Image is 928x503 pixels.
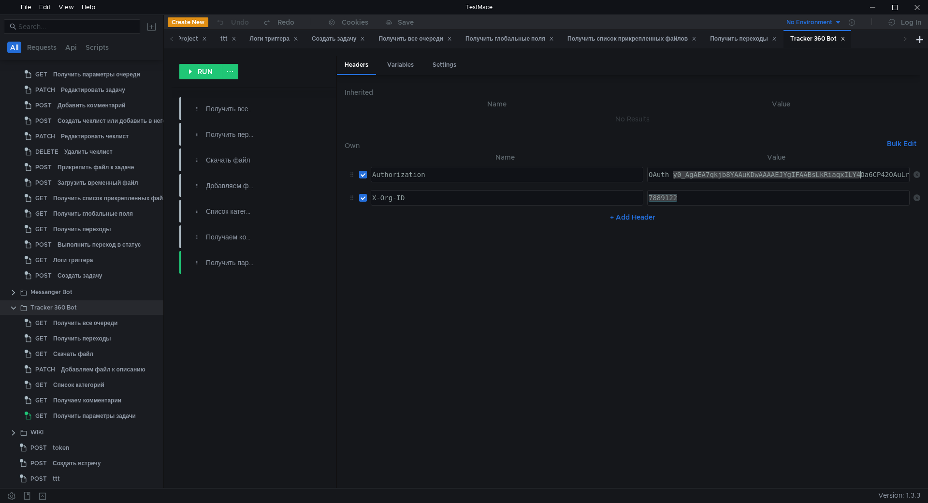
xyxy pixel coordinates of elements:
div: ttt [53,472,60,486]
th: Value [643,151,910,163]
div: Получить параметры задачи [53,409,136,423]
span: POST [35,268,52,283]
div: Получаем комментарии [53,393,121,408]
div: Скачать файл [206,155,254,165]
div: Получить глобальные поля [53,207,133,221]
div: Создать встречу [53,456,101,471]
div: Tracker 360 Bot [790,34,845,44]
button: Requests [24,42,59,53]
div: Создать задачу [58,268,102,283]
div: Получить переходы [206,129,254,140]
div: Получить параметры задачи [206,257,254,268]
span: POST [35,160,52,175]
div: Список категорий [53,378,104,392]
div: Получить глобальные поля [465,34,554,44]
span: GET [35,222,47,237]
div: Логи триггера [53,253,93,267]
span: GET [35,409,47,423]
div: Логи триггера [250,34,298,44]
div: token [53,441,69,455]
div: Редактировать чеклист [61,129,129,144]
span: POST [30,441,47,455]
div: Tracker 360 Bot [30,300,77,315]
button: + Add Header [606,211,659,223]
div: Добавить комментарий [58,98,125,113]
button: Bulk Edit [883,138,920,149]
th: Value [641,98,920,110]
div: Variables [379,56,421,74]
span: GET [35,393,47,408]
span: DELETE [35,145,58,159]
div: Получаем комментарии [206,232,254,242]
span: GET [35,67,47,82]
span: PATCH [35,83,55,97]
h6: Own [345,140,883,151]
div: Settings [425,56,464,74]
div: Получить список прикрепленных файлов [53,191,174,206]
div: Создать чеклист или добавить в него пункты [58,114,188,128]
div: Получить переходы [53,331,111,346]
div: Добавляем файл к описанию [206,180,254,191]
button: Undo [208,15,256,30]
div: Получить переходы [710,34,777,44]
span: POST [35,98,52,113]
div: Получить переходы [53,222,111,237]
div: Список категорий [206,206,254,217]
div: Выполнить переход в статус [58,237,141,252]
span: PATCH [35,362,55,377]
div: Прикрепить файл к задаче [58,160,134,175]
input: Search... [18,21,134,32]
button: Scripts [83,42,112,53]
div: Cookies [342,16,368,28]
div: Добавляем файл к описанию [61,362,145,377]
div: No Environment [786,18,832,27]
span: POST [30,456,47,471]
button: Create New [168,17,208,27]
span: GET [35,347,47,361]
span: POST [30,472,47,486]
th: Name [352,98,641,110]
span: PATCH [35,129,55,144]
nz-embed-empty: No Results [615,115,650,123]
div: Редактировать задачу [61,83,125,97]
button: All [7,42,21,53]
th: Name [367,151,643,163]
div: Undo [231,16,249,28]
div: Project [177,34,207,44]
span: POST [35,176,52,190]
span: GET [35,331,47,346]
div: Redo [277,16,294,28]
button: Api [62,42,80,53]
span: GET [35,316,47,330]
span: GET [35,191,47,206]
span: GET [35,253,47,267]
div: Получить все очереди [53,316,118,330]
div: Получить параметры очереди [53,67,140,82]
button: RUN [179,64,222,79]
div: ttt [220,34,236,44]
div: Скачать файл [53,347,93,361]
span: GET [35,378,47,392]
span: GET [35,207,47,221]
button: No Environment [775,15,842,30]
div: Получить все очереди [378,34,452,44]
h6: Inherited [345,87,920,98]
div: Создать задачу [312,34,365,44]
div: Получить все очереди [206,104,254,114]
div: Получить список прикрепленных файлов [567,34,696,44]
div: Загрузить временный файл [58,176,138,190]
div: Save [398,19,414,26]
span: POST [35,237,52,252]
div: Удалить чеклист [64,145,113,159]
div: Log In [901,16,921,28]
div: WIKI [30,425,43,440]
div: Headers [337,56,376,75]
div: Messanger Bot [30,285,72,299]
span: POST [35,114,52,128]
button: Redo [256,15,301,30]
span: Version: 1.3.3 [878,488,920,503]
